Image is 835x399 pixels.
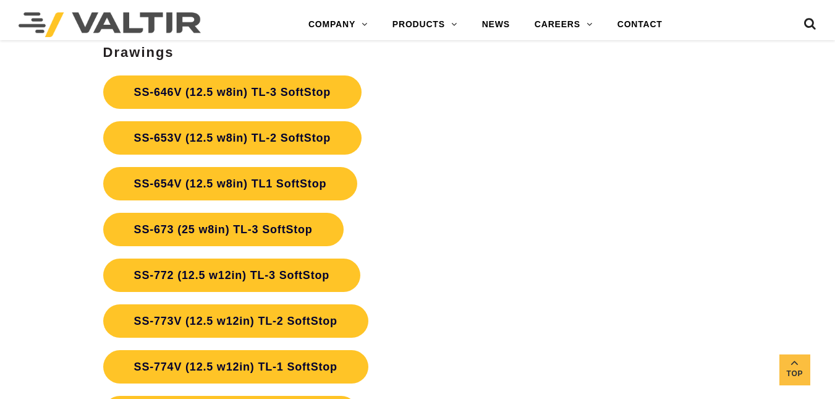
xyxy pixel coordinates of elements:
a: PRODUCTS [380,12,470,37]
a: COMPANY [296,12,380,37]
a: SS-773V (12.5 w12in) TL-2 SoftStop [103,304,368,338]
a: SS-654V (12.5 w8in) TL1 SoftStop [103,167,358,200]
a: CAREERS [522,12,605,37]
a: NEWS [470,12,522,37]
a: SS-774V (12.5 w12in) TL-1 SoftStop [103,350,368,384]
a: SS-646V (12.5 w8in) TL-3 SoftStop [103,75,362,109]
a: CONTACT [605,12,675,37]
a: SS-653V (12.5 w8in) TL-2 SoftStop [103,121,362,155]
a: SS-772 (12.5 w12in) TL-3 SoftStop [103,259,360,292]
span: Top [779,367,810,381]
img: Valtir [19,12,201,37]
strong: Drawings [103,45,174,60]
a: Top [779,354,810,385]
a: SS-673 (25 w8in) TL-3 SoftStop [103,213,344,246]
